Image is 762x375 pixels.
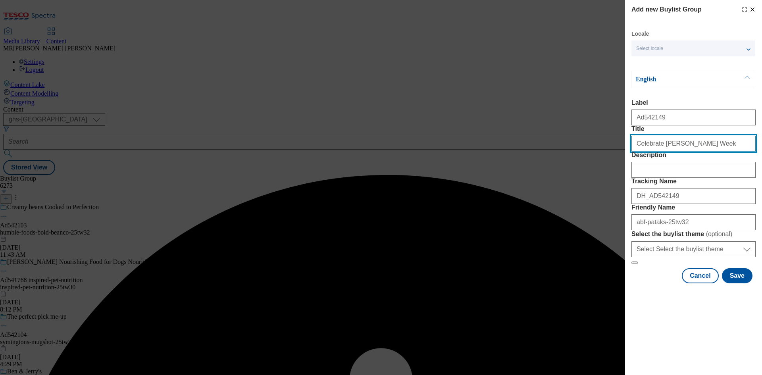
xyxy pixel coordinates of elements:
[631,204,756,211] label: Friendly Name
[631,162,756,178] input: Enter Description
[631,178,756,185] label: Tracking Name
[631,5,702,14] h4: Add new Buylist Group
[631,214,756,230] input: Enter Friendly Name
[631,230,756,238] label: Select the buylist theme
[636,75,719,83] p: English
[631,152,756,159] label: Description
[631,188,756,204] input: Enter Tracking Name
[631,110,756,125] input: Enter Label
[631,125,756,133] label: Title
[682,268,718,283] button: Cancel
[631,99,756,106] label: Label
[636,46,663,52] span: Select locale
[631,32,649,36] label: Locale
[722,268,752,283] button: Save
[631,136,756,152] input: Enter Title
[631,40,755,56] button: Select locale
[706,231,733,237] span: ( optional )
